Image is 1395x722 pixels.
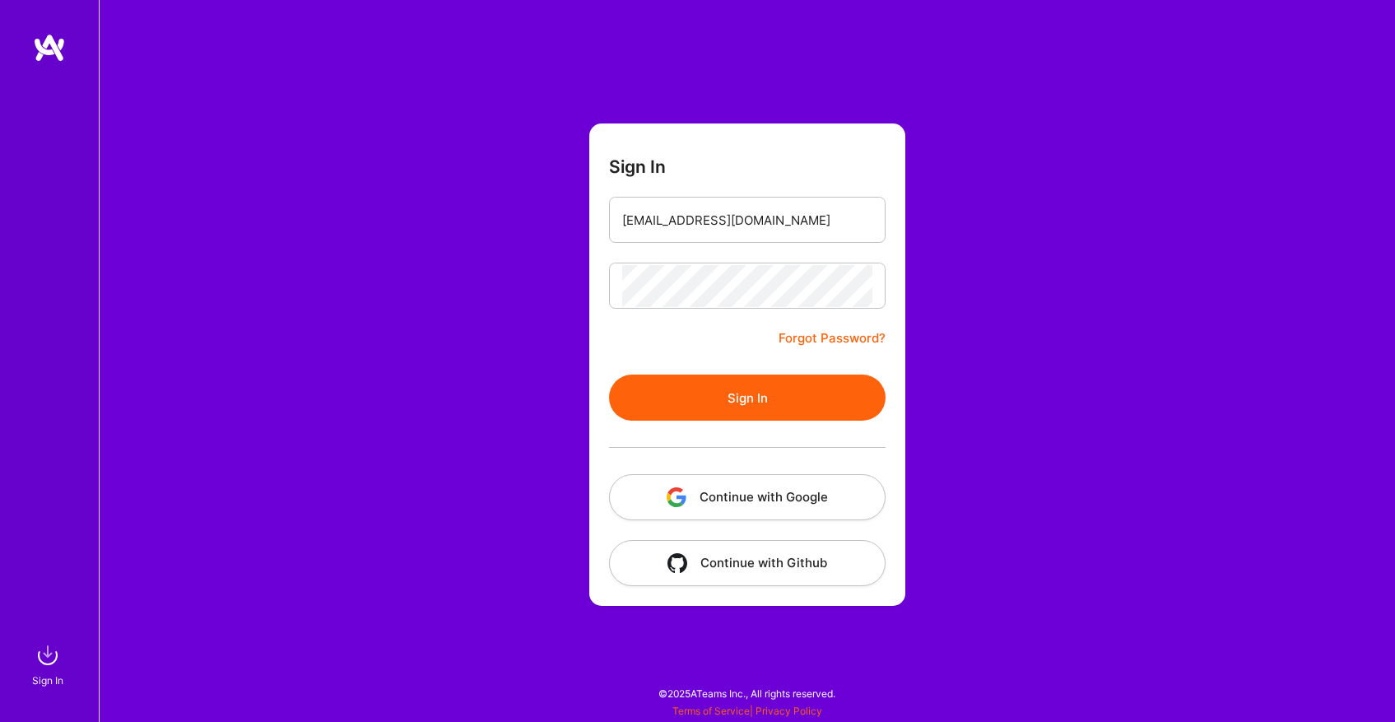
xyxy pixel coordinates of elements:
input: Email... [622,199,872,241]
img: logo [33,33,66,63]
img: icon [667,487,686,507]
button: Continue with Google [609,474,886,520]
a: Privacy Policy [756,705,822,717]
a: Terms of Service [672,705,750,717]
a: Forgot Password? [779,328,886,348]
button: Continue with Github [609,540,886,586]
h3: Sign In [609,156,666,177]
div: Sign In [32,672,63,689]
button: Sign In [609,375,886,421]
img: icon [667,553,687,573]
a: sign inSign In [35,639,64,689]
img: sign in [31,639,64,672]
div: © 2025 ATeams Inc., All rights reserved. [99,673,1395,714]
span: | [672,705,822,717]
